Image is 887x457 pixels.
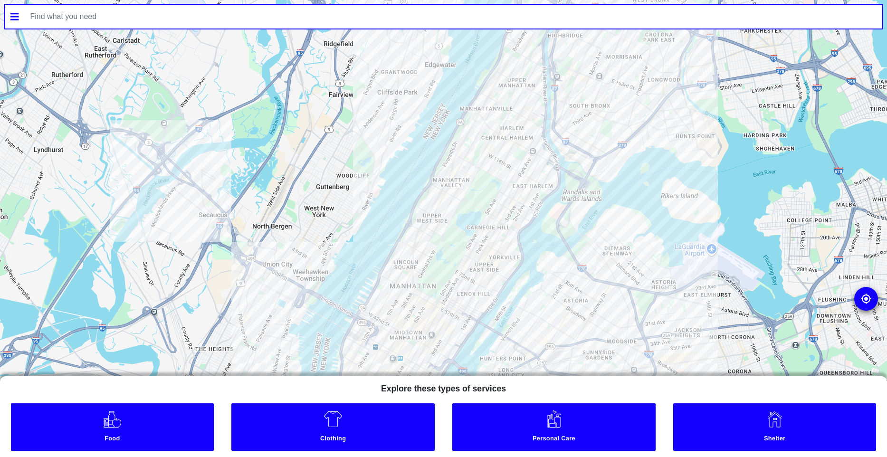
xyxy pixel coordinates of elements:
[373,376,514,398] h5: Explore these types of services
[455,435,653,445] small: Personal Care
[452,403,656,451] a: Personal Care
[13,435,211,445] small: Food
[860,293,872,305] img: go to my location
[324,409,343,428] img: Clothing
[11,403,214,451] a: Food
[234,435,432,445] small: Clothing
[673,403,877,451] a: Shelter
[25,5,883,29] input: Find what you need
[765,409,784,428] img: Shelter
[103,409,122,428] img: Food
[676,435,874,445] small: Shelter
[544,409,563,428] img: Personal Care
[231,403,435,451] a: Clothing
